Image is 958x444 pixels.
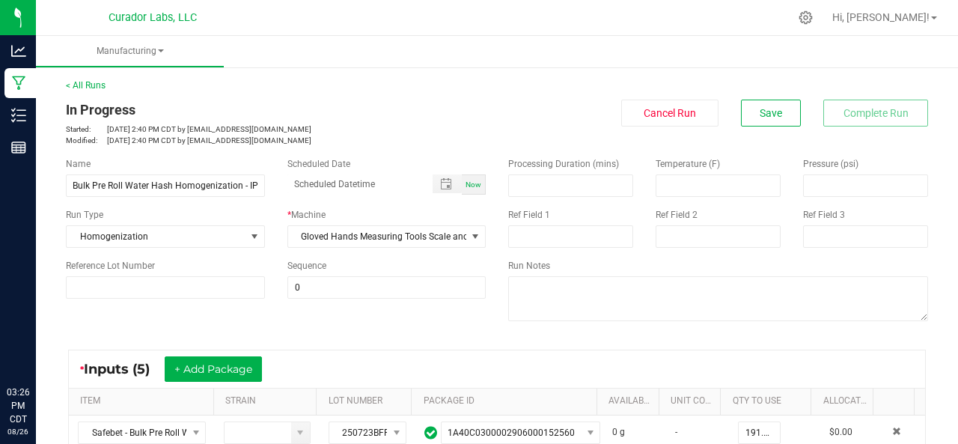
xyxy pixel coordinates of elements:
iframe: Resource center unread badge [44,322,62,340]
span: Complete Run [843,107,909,119]
a: Manufacturing [36,36,224,67]
a: ITEMSortable [80,395,207,407]
inline-svg: Inventory [11,108,26,123]
div: In Progress [66,100,486,120]
span: Run Type [66,208,103,222]
button: Complete Run [823,100,928,127]
span: Scheduled Date [287,159,350,169]
iframe: Resource center [15,324,60,369]
span: $0.00 [829,427,852,437]
span: Curador Labs, LLC [109,11,197,24]
span: Toggle popup [433,174,462,193]
span: NO DATA FOUND [441,422,600,444]
a: Allocated CostSortable [823,395,867,407]
span: 250723BFFDRKRNBW [329,422,387,443]
span: g [620,427,625,437]
span: Inputs (5) [84,361,165,377]
span: Processing Duration (mins) [508,159,619,169]
span: Name [66,159,91,169]
span: 1A40C0300002906000152560 [448,428,575,438]
span: Ref Field 1 [508,210,550,220]
a: STRAINSortable [225,395,311,407]
span: Safebet - Bulk Pre Roll Water Hash - Dark Rainbow [79,422,186,443]
span: Run Notes [508,261,550,271]
a: AVAILABLESortable [608,395,653,407]
button: + Add Package [165,356,262,382]
span: Save [760,107,782,119]
span: Sequence [287,261,326,271]
inline-svg: Reports [11,140,26,155]
a: PACKAGE IDSortable [424,395,591,407]
span: Modified: [66,135,107,146]
a: QTY TO USESortable [733,395,806,407]
button: Cancel Run [621,100,718,127]
span: 0 [612,427,617,437]
span: Homogenization [67,226,245,247]
input: Scheduled Datetime [287,174,418,193]
a: < All Runs [66,80,106,91]
span: Ref Field 3 [803,210,845,220]
span: Gloved Hands Measuring Tools Scale and PPE [288,226,467,247]
a: Unit CostSortable [671,395,715,407]
span: Hi, [PERSON_NAME]! [832,11,930,23]
span: Reference Lot Number [66,261,155,271]
span: Temperature (F) [656,159,720,169]
div: Manage settings [796,10,815,25]
span: Pressure (psi) [803,159,858,169]
p: 03:26 PM CDT [7,386,29,426]
p: [DATE] 2:40 PM CDT by [EMAIL_ADDRESS][DOMAIN_NAME] [66,135,486,146]
inline-svg: Analytics [11,43,26,58]
span: Started: [66,124,107,135]
span: Cancel Run [644,107,696,119]
inline-svg: Manufacturing [11,76,26,91]
span: Manufacturing [36,45,224,58]
a: Sortable [885,395,909,407]
button: Save [741,100,801,127]
span: Machine [291,210,326,220]
p: [DATE] 2:40 PM CDT by [EMAIL_ADDRESS][DOMAIN_NAME] [66,124,486,135]
span: Now [466,180,481,189]
span: NO DATA FOUND [78,422,206,444]
span: - [675,427,677,437]
span: Ref Field 2 [656,210,698,220]
a: LOT NUMBERSortable [329,395,406,407]
p: 08/26 [7,426,29,437]
span: In Sync [424,424,437,442]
